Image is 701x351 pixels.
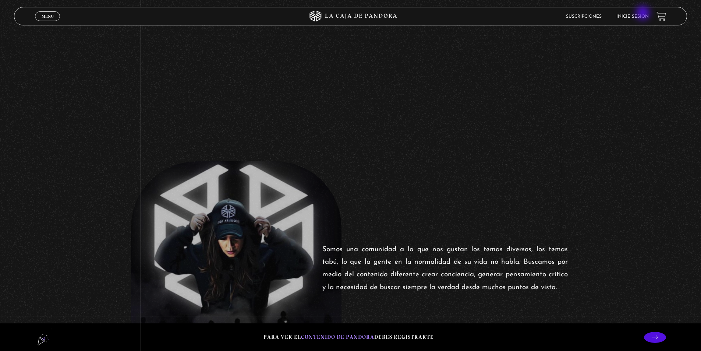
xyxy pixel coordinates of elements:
span: Cerrar [39,20,56,25]
p: Para ver el debes registrarte [263,332,434,342]
a: Suscripciones [566,14,602,19]
a: View your shopping cart [656,11,666,21]
span: contenido de Pandora [301,334,374,340]
a: Inicie sesión [616,14,649,19]
span: Menu [42,14,54,18]
p: Somos una comunidad a la que nos gustan los temas diversos, los temas tabú, lo que la gente en la... [322,243,568,294]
